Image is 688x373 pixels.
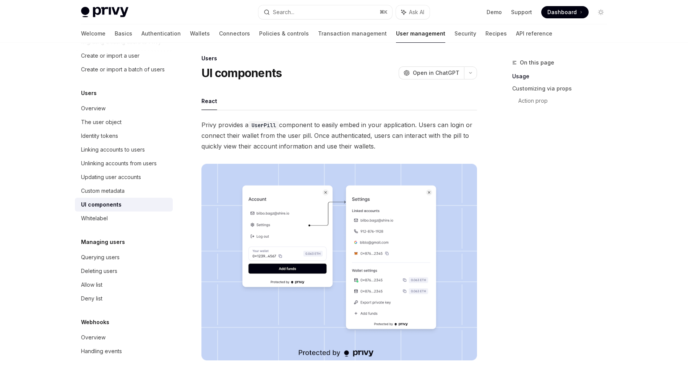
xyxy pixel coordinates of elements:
a: Querying users [75,250,173,264]
div: Search... [273,8,294,17]
a: Wallets [190,24,210,43]
a: Dashboard [541,6,589,18]
a: Welcome [81,24,105,43]
h1: UI components [201,66,282,80]
h5: Users [81,89,97,98]
a: User management [396,24,445,43]
span: On this page [520,58,554,67]
a: Whitelabel [75,212,173,225]
a: Customizing via props [512,82,613,95]
div: Allow list [81,280,102,289]
div: Custom metadata [81,186,125,195]
a: Transaction management [318,24,387,43]
a: Security [454,24,476,43]
a: Identity tokens [75,129,173,143]
a: Demo [487,8,502,16]
div: Updating user accounts [81,173,141,182]
div: Deny list [81,294,102,303]
a: Custom metadata [75,184,173,198]
a: Deleting users [75,264,173,278]
a: Allow list [75,278,173,292]
div: Create or import a user [81,51,140,60]
a: Authentication [141,24,181,43]
a: The user object [75,115,173,129]
img: light logo [81,7,128,18]
h5: Managing users [81,237,125,247]
button: Ask AI [396,5,430,19]
h5: Webhooks [81,318,109,327]
div: Handling events [81,347,122,356]
code: UserPill [248,121,279,129]
div: Deleting users [81,266,117,276]
span: Ask AI [409,8,424,16]
a: API reference [516,24,552,43]
a: Recipes [485,24,507,43]
a: UI components [75,198,173,212]
button: Open in ChatGPT [399,66,464,79]
span: Privy provides a component to easily embed in your application. Users can login or connect their ... [201,119,477,152]
div: Users [201,55,477,62]
div: Linking accounts to users [81,145,145,154]
div: Create or import a batch of users [81,65,165,74]
div: Whitelabel [81,214,108,223]
span: ⌘ K [380,9,388,15]
a: Deny list [75,292,173,305]
a: Basics [115,24,132,43]
a: Support [511,8,532,16]
a: Policies & controls [259,24,309,43]
div: UI components [81,200,122,209]
a: Updating user accounts [75,170,173,184]
a: Connectors [219,24,250,43]
span: Open in ChatGPT [413,69,459,77]
a: Linking accounts to users [75,143,173,157]
button: Search...⌘K [258,5,392,19]
div: The user object [81,118,122,127]
span: Dashboard [547,8,577,16]
a: Overview [75,102,173,115]
a: Handling events [75,344,173,358]
a: Unlinking accounts from users [75,157,173,170]
button: Toggle dark mode [595,6,607,18]
a: Usage [512,70,613,82]
div: Overview [81,104,105,113]
a: Overview [75,331,173,344]
a: Create or import a user [75,49,173,63]
button: React [201,92,217,110]
a: Create or import a batch of users [75,63,173,76]
div: Overview [81,333,105,342]
a: Action prop [518,95,613,107]
img: images/Userpill2.png [201,164,477,360]
div: Unlinking accounts from users [81,159,157,168]
div: Identity tokens [81,131,118,140]
div: Querying users [81,253,120,262]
